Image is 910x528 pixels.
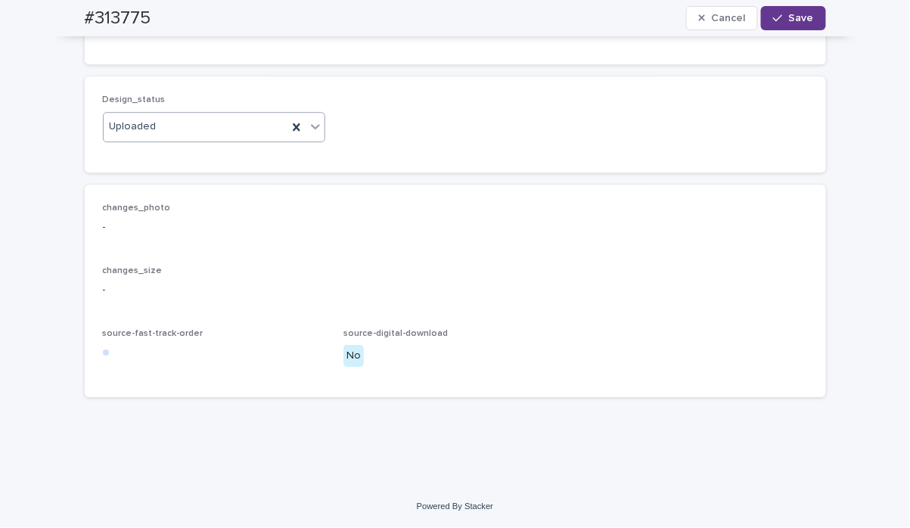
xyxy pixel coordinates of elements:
[103,282,808,298] p: -
[711,13,745,23] span: Cancel
[103,219,808,235] p: -
[761,6,825,30] button: Save
[110,119,157,135] span: Uploaded
[417,502,493,511] a: Powered By Stacker
[85,8,151,30] h2: #313775
[789,13,814,23] span: Save
[103,203,171,213] span: changes_photo
[103,95,166,104] span: Design_status
[343,329,448,338] span: source-digital-download
[343,345,364,367] div: No
[103,329,203,338] span: source-fast-track-order
[103,266,163,275] span: changes_size
[686,6,759,30] button: Cancel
